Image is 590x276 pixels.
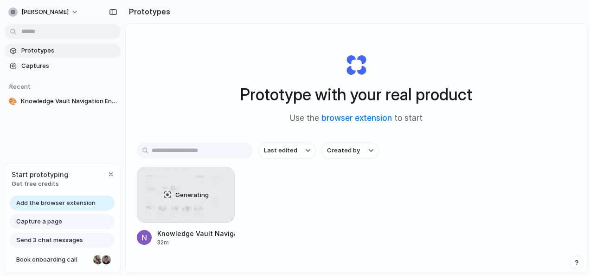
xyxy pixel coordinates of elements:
a: Captures [5,59,121,73]
button: Last edited [258,143,316,158]
a: Prototypes [5,44,121,58]
span: Use the to start [290,112,423,125]
a: 🎨Knowledge Vault Navigation Enhancer [5,94,121,108]
span: Add the browser extension [16,198,96,208]
h1: Prototype with your real product [240,82,472,107]
span: Capture a page [16,217,62,226]
div: Christian Iacullo [101,254,112,265]
span: Generating [175,191,209,200]
div: 🎨 [8,97,17,106]
h2: Prototypes [125,6,170,17]
span: Last edited [264,146,297,155]
span: Captures [21,61,117,71]
span: Start prototyping [12,170,68,179]
div: Knowledge Vault Navigation Enhancer [157,229,235,238]
button: [PERSON_NAME] [5,5,83,20]
span: Created by [327,146,360,155]
span: [PERSON_NAME] [21,7,69,17]
a: Book onboarding call [10,252,115,267]
span: Book onboarding call [16,255,90,264]
div: 32m [157,238,235,247]
span: Get free credits [12,179,68,189]
span: Prototypes [21,46,117,55]
span: Recent [9,83,31,90]
span: Knowledge Vault Navigation Enhancer [21,97,117,106]
a: Knowledge Vault Navigation EnhancerGeneratingKnowledge Vault Navigation Enhancer32m [137,167,235,247]
button: Created by [321,143,379,158]
div: Nicole Kubica [92,254,103,265]
a: browser extension [321,113,392,123]
span: Send 3 chat messages [16,236,83,245]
